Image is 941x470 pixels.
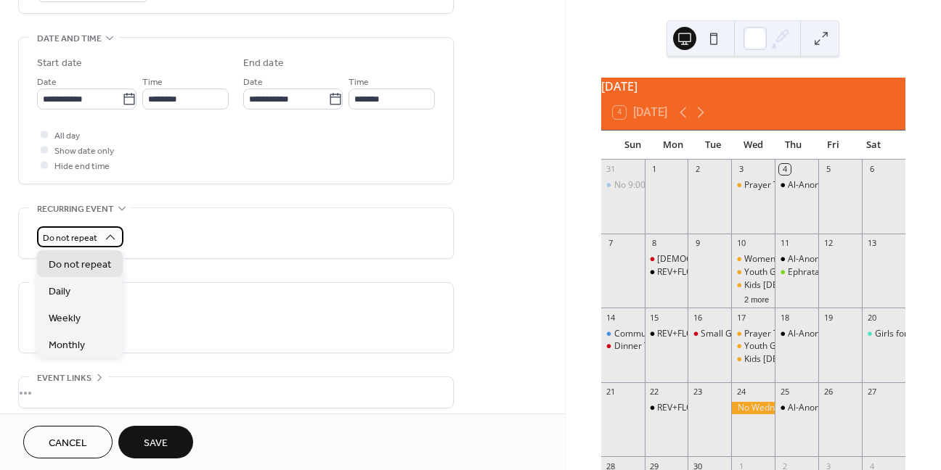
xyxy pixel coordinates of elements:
[645,328,688,340] div: REV+FLOW Exercise Class
[37,202,114,217] span: Recurring event
[49,436,87,451] span: Cancel
[788,179,820,191] div: Al-Anon
[349,75,369,90] span: Time
[744,253,905,265] div: Women's [DEMOGRAPHIC_DATA] Study
[779,238,790,249] div: 11
[738,292,775,305] button: 2 more
[866,238,877,249] div: 13
[744,353,879,366] div: Kids [DEMOGRAPHIC_DATA] Club
[775,266,818,279] div: Ephrata Community Meal
[23,426,113,458] button: Cancel
[657,328,761,340] div: REV+FLOW Exercise Class
[645,266,688,279] div: REV+FLOW Exercise Class
[692,387,703,397] div: 23
[744,279,879,292] div: Kids [DEMOGRAPHIC_DATA] Club
[19,377,453,408] div: •••
[606,238,616,249] div: 7
[773,131,813,160] div: Thu
[744,179,797,191] div: Prayer Team
[657,266,761,279] div: REV+FLOW Exercise Class
[649,164,660,175] div: 1
[601,340,645,352] div: Dinner Theater Meeting & Script Read-Thru
[775,253,818,265] div: Al-Anon
[37,31,102,46] span: Date and time
[823,238,834,249] div: 12
[733,131,773,160] div: Wed
[606,387,616,397] div: 21
[731,279,775,292] div: Kids Bible Club
[775,328,818,340] div: Al-Anon
[779,387,790,397] div: 25
[614,340,790,352] div: Dinner Theater Meeting & Script Read-Thru
[49,284,70,300] span: Daily
[823,312,834,323] div: 19
[606,164,616,175] div: 31
[645,253,688,265] div: Church Board Meeting
[243,56,284,71] div: End date
[614,179,679,191] div: No 9:00 Classes
[692,312,703,323] div: 16
[788,328,820,340] div: Al-Anon
[731,179,775,191] div: Prayer Team
[692,238,703,249] div: 9
[49,257,111,273] span: Do not repeat
[744,340,795,352] div: Youth Group
[657,402,761,414] div: REV+FLOW Exercise Class
[601,78,905,95] div: [DATE]
[823,387,834,397] div: 26
[606,312,616,323] div: 14
[788,253,820,265] div: Al-Anon
[866,164,877,175] div: 6
[243,75,263,90] span: Date
[613,131,653,160] div: Sun
[736,164,746,175] div: 3
[693,131,733,160] div: Tue
[779,312,790,323] div: 18
[744,328,797,340] div: Prayer Team
[37,75,57,90] span: Date
[649,238,660,249] div: 8
[54,128,80,144] span: All day
[775,402,818,414] div: Al-Anon
[601,328,645,340] div: Communion
[142,75,163,90] span: Time
[866,312,877,323] div: 20
[54,159,110,174] span: Hide end time
[649,387,660,397] div: 22
[49,311,81,326] span: Weekly
[731,328,775,340] div: Prayer Team
[813,131,853,160] div: Fri
[688,328,731,340] div: Small Group Leader's Meeting
[649,312,660,323] div: 15
[731,266,775,279] div: Youth Group
[736,312,746,323] div: 17
[37,56,82,71] div: Start date
[744,266,795,279] div: Youth Group
[779,164,790,175] div: 4
[43,230,97,247] span: Do not repeat
[788,402,820,414] div: Al-Anon
[54,144,114,159] span: Show date only
[49,338,85,353] span: Monthly
[731,353,775,366] div: Kids Bible Club
[601,179,645,191] div: No 9:00 Classes
[645,402,688,414] div: REV+FLOW Exercise Class
[823,164,834,175] div: 5
[736,387,746,397] div: 24
[731,253,775,265] div: Women's Bible Study
[144,436,168,451] span: Save
[731,340,775,352] div: Youth Group
[701,328,823,340] div: Small Group Leader's Meeting
[614,328,664,340] div: Communion
[37,371,91,386] span: Event links
[866,387,877,397] div: 27
[692,164,703,175] div: 2
[736,238,746,249] div: 10
[118,426,193,458] button: Save
[862,328,905,340] div: Girls for God Flower Bar & Tea
[653,131,693,160] div: Mon
[731,402,775,414] div: No Wednesday Activities - Fair Week
[657,253,815,265] div: [DEMOGRAPHIC_DATA] Board Meeting
[854,131,894,160] div: Sat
